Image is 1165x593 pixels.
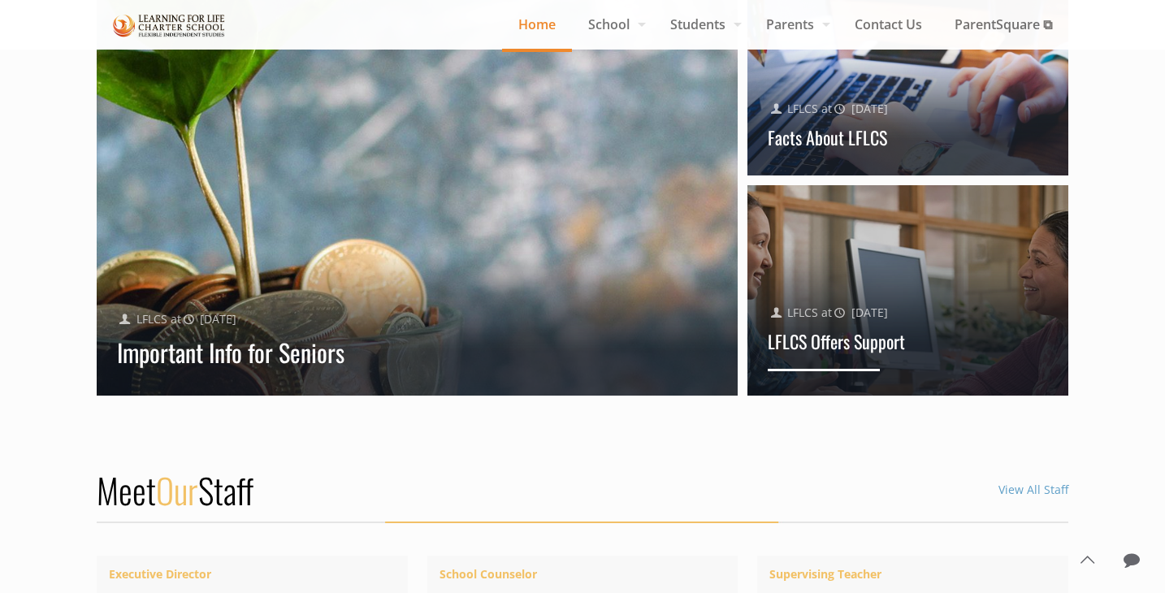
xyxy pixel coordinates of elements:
span: School Counselor [440,564,726,585]
span: at [821,101,832,116]
a: Back to top icon [1070,543,1104,577]
a: Important Info for Seniors [117,334,344,370]
span: School [572,12,654,37]
span: [DATE] [200,311,236,327]
span: ParentSquare ⧉ [938,12,1068,37]
a: View All Staff [998,482,1068,497]
span: Executive Director [109,564,396,585]
span: at [171,311,181,327]
h2: Meet Staff [97,469,253,511]
span: Parents [750,12,838,37]
span: at [821,305,832,320]
span: Supervising Teacher [769,564,1056,585]
a: LFLCS [136,311,167,327]
span: Home [502,12,572,37]
a: LFLCS [787,101,818,116]
a: LFLCS [787,305,818,320]
span: Contact Us [838,12,938,37]
a: LFLCS Offers Support [768,328,905,354]
span: Students [654,12,750,37]
a: Facts About LFLCS [768,124,887,150]
span: [DATE] [851,101,888,116]
span: Our [156,465,198,515]
span: [DATE] [851,305,888,320]
img: Home [113,11,225,40]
